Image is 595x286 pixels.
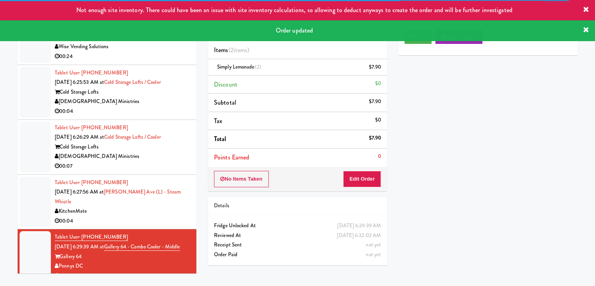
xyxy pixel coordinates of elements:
span: · [PHONE_NUMBER] [79,124,128,131]
button: No Items Taken [214,171,269,187]
div: 00:04 [55,216,191,226]
div: 0 [378,152,381,161]
span: Not enough site inventory. There could have been an issue with site inventory calculations, so al... [76,5,512,14]
span: Discount [214,80,237,89]
div: Order Paid [214,250,381,260]
span: Order updated [276,26,313,35]
div: Details [214,201,381,211]
li: Tablet User· [PHONE_NUMBER][DATE] 6:26:29 AM atCold Storage Lofts / CoolerCold Storage Lofts[DEMO... [18,120,196,175]
ng-pluralize: items [234,45,248,54]
span: Subtotal [214,98,236,107]
span: · [PHONE_NUMBER] [79,69,128,76]
div: $0 [375,79,381,89]
span: not yet [366,241,381,248]
div: 00:06 [55,271,191,281]
div: $7.90 [369,133,381,143]
span: [DATE] 6:26:29 AM at [55,133,104,141]
span: Simply Lemonade [217,63,261,71]
div: Cold Storage Lofts [55,142,191,152]
div: 00:24 [55,52,191,62]
a: Cold Storage Lofts / Cooler [104,133,161,141]
div: $7.90 [369,97,381,107]
div: Reviewed At [214,231,381,241]
div: [DATE] 6:29:39 AM [337,221,381,231]
div: 00:07 [55,161,191,171]
div: [DEMOGRAPHIC_DATA] Ministries [55,152,191,161]
li: Tablet User· [PHONE_NUMBER][DATE] 6:25:53 AM atCold Storage Lofts / CoolerCold Storage Lofts[DEMO... [18,65,196,120]
span: Points Earned [214,153,249,162]
a: Tablet User· [PHONE_NUMBER] [55,179,128,186]
div: Gallery 64 [55,252,191,262]
button: Edit Order [343,171,381,187]
span: (2) [255,63,261,71]
a: Tablet User· [PHONE_NUMBER] [55,124,128,131]
span: Tax [214,116,222,125]
div: Cold Storage Lofts [55,87,191,97]
div: [DATE] 6:32:02 AM [337,231,381,241]
a: Gallery 64 - Combo Cooler - Middle [104,243,180,251]
span: Items [214,45,249,54]
div: Receipt Sent [214,240,381,250]
a: [PERSON_NAME] Ave (L) - Steam Whistle [55,188,181,205]
span: · [PHONE_NUMBER] [79,179,128,186]
div: Pennys DC [55,261,191,271]
span: (2 ) [228,45,250,54]
div: [DEMOGRAPHIC_DATA] Ministries [55,97,191,107]
div: $7.90 [369,62,381,72]
div: 00:04 [55,107,191,116]
span: not yet [366,251,381,258]
a: Tablet User· [PHONE_NUMBER] [55,233,128,241]
span: Total [214,134,226,143]
span: · [PHONE_NUMBER] [79,233,128,241]
li: Tablet User· [PHONE_NUMBER][DATE] 6:27:56 AM at[PERSON_NAME] Ave (L) - Steam WhistleKitchenMate00:04 [18,175,196,230]
span: [DATE] 6:27:56 AM at [55,188,104,195]
div: Wise Vending Solutions [55,42,191,52]
a: Cold Storage Lofts / Cooler [104,78,161,86]
div: Fridge Unlocked At [214,221,381,231]
span: [DATE] 6:25:53 AM at [55,78,104,86]
span: [DATE] 6:29:39 AM at [55,243,104,250]
div: $0 [375,115,381,125]
div: KitchenMate [55,206,191,216]
a: Tablet User· [PHONE_NUMBER] [55,69,128,76]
